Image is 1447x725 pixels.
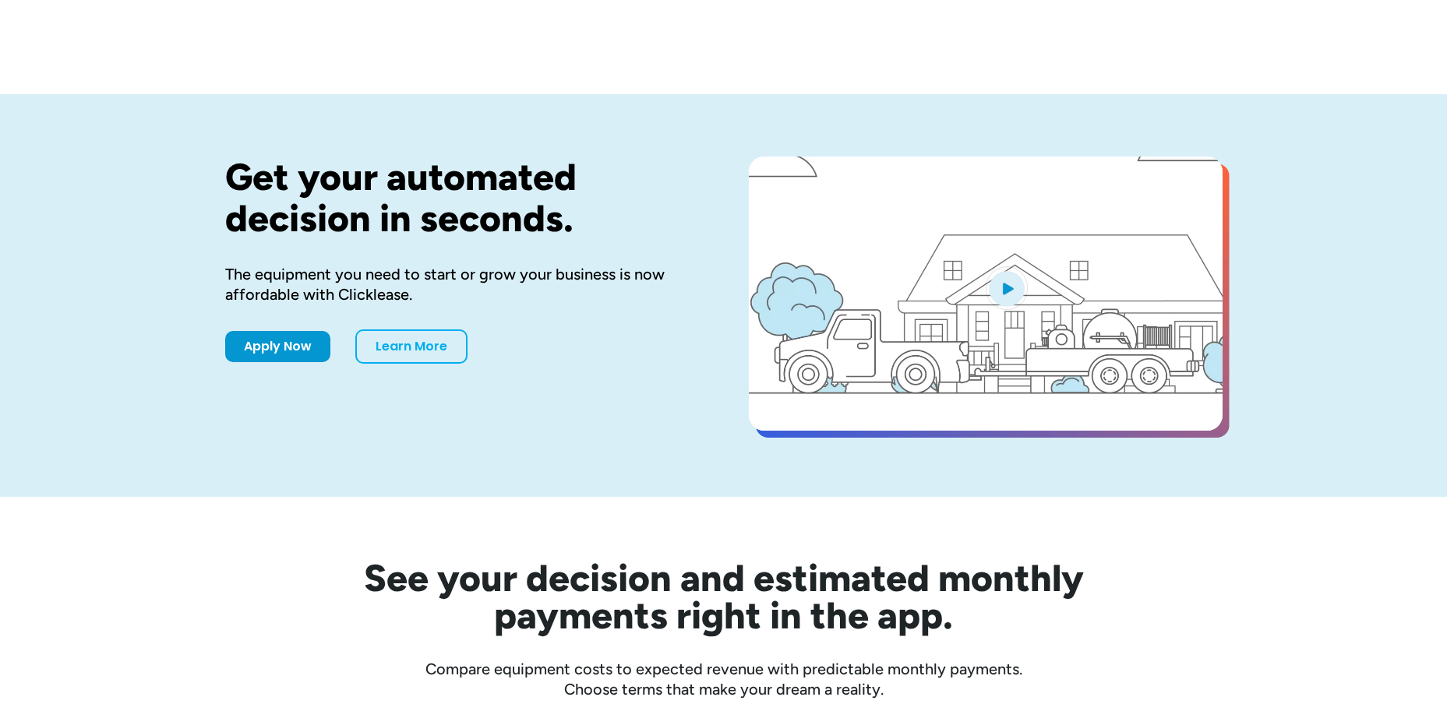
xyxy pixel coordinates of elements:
div: Compare equipment costs to expected revenue with predictable monthly payments. Choose terms that ... [225,659,1223,699]
h1: Get your automated decision in seconds. [225,157,699,239]
a: open lightbox [749,157,1223,431]
div: The equipment you need to start or grow your business is now affordable with Clicklease. [225,264,699,304]
h2: See your decision and estimated monthly payments right in the app. [288,559,1160,634]
a: Apply Now [225,331,330,362]
img: Blue play button logo on a light blue circular background [986,266,1028,310]
a: Learn More [355,329,468,364]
